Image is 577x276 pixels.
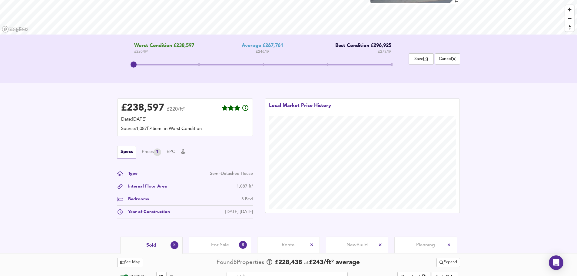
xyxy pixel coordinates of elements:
[282,242,296,248] span: Rental
[275,258,302,267] span: £ 228,438
[309,259,360,266] span: £ 243 / ft² average
[436,258,460,267] div: split button
[347,242,368,248] span: New Build
[123,171,138,177] div: Type
[211,242,229,248] span: For Sale
[565,14,574,23] button: Zoom out
[416,242,435,248] span: Planning
[269,102,331,116] div: Local Market Price History
[304,260,309,266] span: at
[225,209,253,215] div: [DATE]-[DATE]
[142,148,161,156] button: Prices1
[409,53,434,65] button: Save
[121,104,164,113] div: £ 238,597
[237,183,253,190] div: 1,087 ft²
[171,241,178,249] div: 8
[239,241,247,249] div: 8
[210,171,253,177] div: Semi-Detached House
[2,26,28,33] a: Mapbox homepage
[256,49,269,55] span: £ 246 / ft²
[438,56,457,62] span: Cancel
[436,258,460,267] button: Expand
[142,148,161,156] div: Prices
[439,259,457,266] span: Expand
[134,43,194,49] span: Worst Condition £238,597
[549,255,563,270] div: Open Intercom Messenger
[331,43,391,49] div: Best Condition £296,925
[565,5,574,14] button: Zoom in
[134,49,194,55] span: £ 220 / ft²
[123,196,149,202] div: Bedrooms
[241,196,253,202] div: 3 Bed
[123,183,167,190] div: Internal Floor Area
[217,258,266,267] div: Found 8 Propert ies
[121,126,249,132] div: Source: 1,087ft² Semi in Worst Condition
[120,259,141,266] span: See Map
[242,43,283,49] div: Average £267,761
[146,242,156,249] span: Sold
[167,107,185,116] span: £220/ft²
[117,258,144,267] button: See Map
[117,146,136,158] button: Specs
[378,49,391,55] span: £ 273 / ft²
[123,209,170,215] div: Year of Construction
[435,53,460,65] button: Cancel
[154,148,161,156] div: 1
[565,23,574,32] button: Reset bearing to north
[121,116,249,123] div: Date: [DATE]
[412,56,430,62] span: Save
[167,149,175,155] button: EPC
